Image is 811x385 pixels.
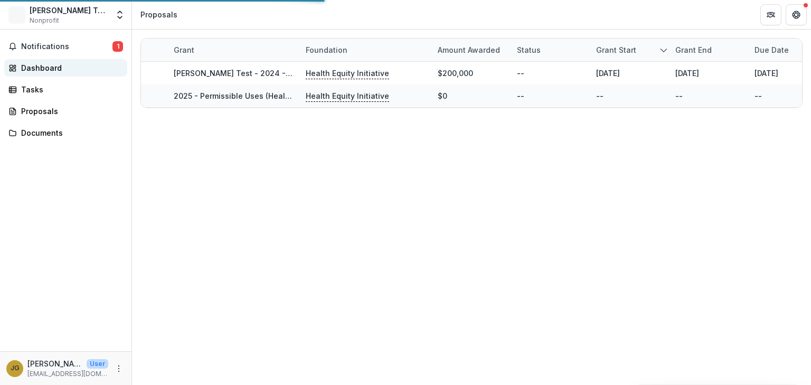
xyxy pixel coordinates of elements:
div: [DATE] [755,68,778,79]
div: Grant end [669,44,718,55]
div: Grant start [590,39,669,61]
button: More [112,362,125,375]
span: 1 [112,41,123,52]
div: -- [517,68,524,79]
div: Jenna Grant [11,365,20,372]
p: Health Equity Initiative [306,90,389,102]
div: Tasks [21,84,119,95]
p: User [87,359,108,369]
a: [PERSON_NAME] Test - 2024 - Beacon Invitational [PERSON_NAME] [174,69,422,78]
a: Documents [4,124,127,142]
div: Status [511,39,590,61]
div: Grant [167,39,299,61]
p: [EMAIL_ADDRESS][DOMAIN_NAME] [27,369,108,379]
div: $0 [438,90,447,101]
div: Proposals [140,9,177,20]
a: Proposals [4,102,127,120]
a: Tasks [4,81,127,98]
div: [PERSON_NAME] Test [30,5,108,16]
div: Grant start [590,44,643,55]
a: 2025 - Permissible Uses (Health Equity Grants) [174,91,347,100]
button: Get Help [786,4,807,25]
div: -- [675,90,683,101]
button: Open entity switcher [112,4,127,25]
div: Amount awarded [431,39,511,61]
button: Partners [760,4,781,25]
div: Foundation [299,44,354,55]
p: [PERSON_NAME] [27,358,82,369]
div: Foundation [299,39,431,61]
div: -- [517,90,524,101]
nav: breadcrumb [136,7,182,22]
span: Nonprofit [30,16,59,25]
div: Proposals [21,106,119,117]
div: Documents [21,127,119,138]
div: [DATE] [675,68,699,79]
svg: sorted descending [659,46,668,54]
div: -- [596,90,603,101]
div: Amount awarded [431,44,506,55]
div: -- [755,90,762,101]
div: Status [511,44,547,55]
div: $200,000 [438,68,473,79]
div: Grant end [669,39,748,61]
div: [DATE] [596,68,620,79]
p: Health Equity Initiative [306,68,389,79]
span: Notifications [21,42,112,51]
a: Dashboard [4,59,127,77]
div: Due Date [748,44,795,55]
div: Grant [167,44,201,55]
div: Dashboard [21,62,119,73]
button: Notifications1 [4,38,127,55]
